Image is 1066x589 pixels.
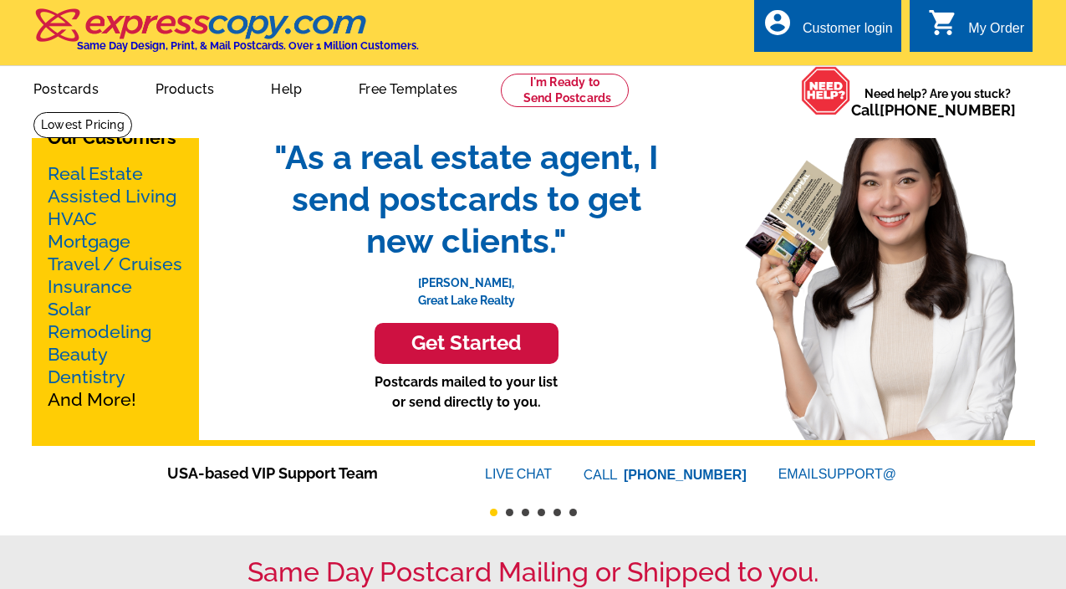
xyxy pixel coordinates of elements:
[928,18,1024,39] a: shopping_cart My Order
[48,163,143,184] a: Real Estate
[506,509,513,516] button: 2 of 6
[569,509,577,516] button: 6 of 6
[48,299,91,320] a: Solar
[244,68,329,107] a: Help
[851,101,1016,119] span: Call
[7,68,125,107] a: Postcards
[819,464,899,484] font: SUPPORT@
[928,8,958,38] i: shopping_cart
[77,39,419,52] h4: Same Day Design, Print, & Mail Postcards. Over 1 Million Customers.
[258,323,676,364] a: Get Started
[395,331,538,356] h3: Get Started
[167,462,435,484] span: USA-based VIP Support Team
[258,262,676,310] p: [PERSON_NAME], Great Lake Realty
[48,231,130,252] a: Mortgage
[584,465,620,485] font: CALL
[851,85,1024,119] span: Need help? Are you stuck?
[778,467,899,481] a: EMAILSUPPORT@
[553,509,561,516] button: 5 of 6
[332,68,484,107] a: Free Templates
[968,21,1024,44] div: My Order
[801,66,851,115] img: help
[258,372,676,412] p: Postcards mailed to your list or send directly to you.
[48,366,125,387] a: Dentistry
[48,186,176,207] a: Assisted Living
[48,162,183,411] p: And More!
[624,468,747,482] a: [PHONE_NUMBER]
[803,21,893,44] div: Customer login
[538,509,545,516] button: 4 of 6
[33,20,419,52] a: Same Day Design, Print, & Mail Postcards. Over 1 Million Customers.
[485,464,517,484] font: LIVE
[880,101,1016,119] a: [PHONE_NUMBER]
[258,136,676,262] span: "As a real estate agent, I send postcards to get new clients."
[522,509,529,516] button: 3 of 6
[48,208,97,229] a: HVAC
[48,321,151,342] a: Remodeling
[490,509,497,516] button: 1 of 6
[48,254,182,274] a: Travel / Cruises
[33,556,1033,588] h1: Same Day Postcard Mailing or Shipped to you.
[763,18,893,39] a: account_circle Customer login
[48,276,132,297] a: Insurance
[48,344,108,365] a: Beauty
[129,68,242,107] a: Products
[485,467,552,481] a: LIVECHAT
[763,8,793,38] i: account_circle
